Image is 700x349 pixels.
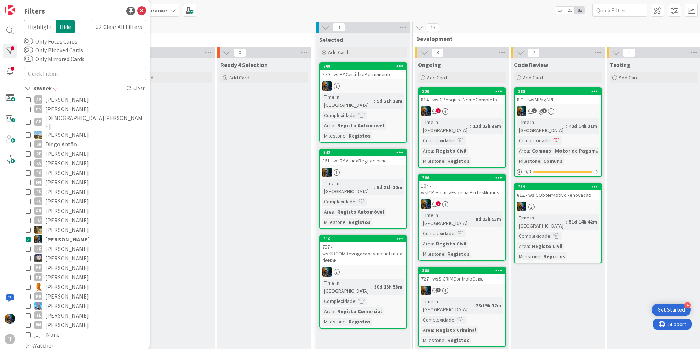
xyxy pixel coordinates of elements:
[619,74,642,81] span: Add Card...
[518,89,601,94] div: 288
[433,147,434,155] span: :
[517,157,540,165] div: Milestone
[444,157,446,165] span: :
[234,48,246,57] span: 0
[34,207,42,215] div: GN
[34,226,42,234] img: JC
[45,254,89,263] span: [PERSON_NAME]
[34,245,42,253] div: LC
[419,267,505,274] div: 308
[514,183,602,263] a: 319812 - wsICObterMotivoRenovacaoJCTime in [GEOGRAPHIC_DATA]:51d 14h 42mComplexidade:Area:Registo...
[418,87,506,168] a: 320814 - wsICPesquisaNomeCompletoJCTime in [GEOGRAPHIC_DATA]:12d 23h 36mComplexidade:Area:Registo...
[421,286,431,295] img: JC
[24,67,146,80] input: Quick Filter...
[322,297,355,305] div: Complexidade
[56,20,75,33] span: Hide
[374,97,375,105] span: :
[45,139,77,149] span: Diogo Antão
[555,7,565,14] span: 1x
[26,95,144,104] button: AP [PERSON_NAME]
[610,61,630,68] span: Testing
[45,215,89,225] span: [PERSON_NAME]
[517,147,529,155] div: Area
[419,181,505,197] div: 104 - wsICPesquisaEspecialPartesNomes
[45,187,89,196] span: [PERSON_NAME]
[320,267,406,277] div: JC
[45,244,89,254] span: [PERSON_NAME]
[374,183,375,191] span: :
[434,326,478,334] div: Registo Criminal
[421,297,473,314] div: Time in [GEOGRAPHIC_DATA]
[565,7,575,14] span: 2x
[346,318,347,326] span: :
[322,111,355,119] div: Complexidade
[514,61,548,68] span: Code Review
[24,46,33,54] button: Only Blocked Cards
[26,104,144,114] button: BS [PERSON_NAME]
[26,158,144,168] button: FA [PERSON_NAME]
[34,140,42,148] div: DA
[45,158,89,168] span: [PERSON_NAME]
[347,318,372,326] div: Registos
[433,240,434,248] span: :
[421,199,431,209] img: JC
[26,168,144,177] button: FC [PERSON_NAME]
[45,114,144,130] span: [DEMOGRAPHIC_DATA][PERSON_NAME]
[422,268,505,273] div: 308
[532,108,537,113] span: 2
[26,254,144,263] button: LS [PERSON_NAME]
[34,159,42,167] div: FA
[45,168,89,177] span: [PERSON_NAME]
[652,304,691,316] div: Open Get Started checklist, remaining modules: 4
[5,334,15,344] div: T
[34,131,42,139] img: DG
[418,267,506,347] a: 308727 - wsSICRIMControloCaixaJCTime in [GEOGRAPHIC_DATA]:28d 9h 12mComplexidade:Area:Registo Cri...
[515,167,601,176] div: 0/3
[567,218,599,226] div: 51d 14h 42m
[320,63,406,70] div: 209
[34,273,42,281] div: MR
[45,234,90,244] span: [PERSON_NAME]
[34,150,42,158] div: DF
[45,273,89,282] span: [PERSON_NAME]
[45,130,89,139] span: [PERSON_NAME]
[566,122,567,130] span: :
[347,218,372,226] div: Registos
[220,61,268,68] span: Ready 4 Selection
[26,225,144,234] button: JC [PERSON_NAME]
[518,184,601,189] div: 319
[421,118,470,134] div: Time in [GEOGRAPHIC_DATA]
[433,326,434,334] span: :
[323,150,406,155] div: 342
[24,37,77,46] label: Only Focus Cards
[45,196,89,206] span: [PERSON_NAME]
[322,198,355,206] div: Complexidade
[27,35,305,42] span: Upstream
[24,38,33,45] button: Only Focus Cards
[372,283,404,291] div: 30d 15h 53m
[444,336,446,344] span: :
[320,236,406,265] div: 316797 - wsSIRCOMRevogacaoExtincaoEntidadeNSR
[473,215,474,223] span: :
[446,336,471,344] div: Registos
[26,320,144,330] button: VM [PERSON_NAME]
[34,105,42,113] div: BS
[517,106,526,116] img: JC
[515,95,601,104] div: 873 - wsMPagAPI
[421,157,444,165] div: Milestone
[322,218,346,226] div: Milestone
[470,122,471,130] span: :
[550,136,551,145] span: :
[454,229,455,237] span: :
[26,187,144,196] button: FS [PERSON_NAME]
[421,211,473,227] div: Time in [GEOGRAPHIC_DATA]
[527,48,540,57] span: 2
[515,88,601,104] div: 288873 - wsMPagAPI
[24,84,52,93] div: Owner
[446,250,471,258] div: Registos
[517,242,529,250] div: Area
[355,111,357,119] span: :
[444,250,446,258] span: :
[26,215,144,225] button: IO [PERSON_NAME]
[517,232,550,240] div: Complexidade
